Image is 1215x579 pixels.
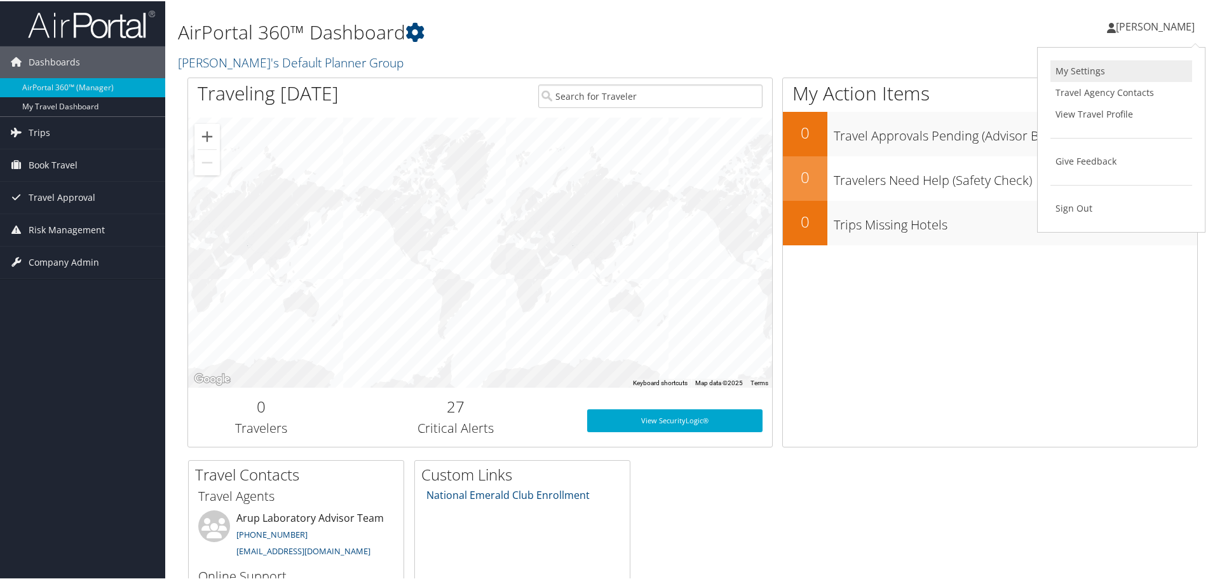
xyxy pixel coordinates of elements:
[29,148,78,180] span: Book Travel
[783,210,827,231] h2: 0
[633,378,688,386] button: Keyboard shortcuts
[783,200,1197,244] a: 0Trips Missing Hotels
[191,370,233,386] img: Google
[750,378,768,385] a: Terms (opens in new tab)
[1050,196,1192,218] a: Sign Out
[834,119,1197,144] h3: Travel Approvals Pending (Advisor Booked)
[344,395,568,416] h2: 27
[236,544,370,555] a: [EMAIL_ADDRESS][DOMAIN_NAME]
[178,18,864,44] h1: AirPortal 360™ Dashboard
[783,165,827,187] h2: 0
[29,181,95,212] span: Travel Approval
[1050,81,1192,102] a: Travel Agency Contacts
[421,463,630,484] h2: Custom Links
[29,245,99,277] span: Company Admin
[29,213,105,245] span: Risk Management
[1050,102,1192,124] a: View Travel Profile
[783,121,827,142] h2: 0
[587,408,763,431] a: View SecurityLogic®
[195,463,404,484] h2: Travel Contacts
[194,123,220,148] button: Zoom in
[29,116,50,147] span: Trips
[198,418,325,436] h3: Travelers
[236,528,308,539] a: [PHONE_NUMBER]
[29,45,80,77] span: Dashboards
[695,378,743,385] span: Map data ©2025
[783,155,1197,200] a: 0Travelers Need Help (Safety Check)
[1050,59,1192,81] a: My Settings
[1107,6,1207,44] a: [PERSON_NAME]
[192,509,400,561] li: Arup Laboratory Advisor Team
[28,8,155,38] img: airportal-logo.png
[538,83,763,107] input: Search for Traveler
[834,164,1197,188] h3: Travelers Need Help (Safety Check)
[194,149,220,174] button: Zoom out
[191,370,233,386] a: Open this area in Google Maps (opens a new window)
[198,395,325,416] h2: 0
[198,79,339,106] h1: Traveling [DATE]
[783,111,1197,155] a: 0Travel Approvals Pending (Advisor Booked)
[198,486,394,504] h3: Travel Agents
[1050,149,1192,171] a: Give Feedback
[344,418,568,436] h3: Critical Alerts
[426,487,590,501] a: National Emerald Club Enrollment
[783,79,1197,106] h1: My Action Items
[834,208,1197,233] h3: Trips Missing Hotels
[178,53,407,70] a: [PERSON_NAME]'s Default Planner Group
[1116,18,1195,32] span: [PERSON_NAME]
